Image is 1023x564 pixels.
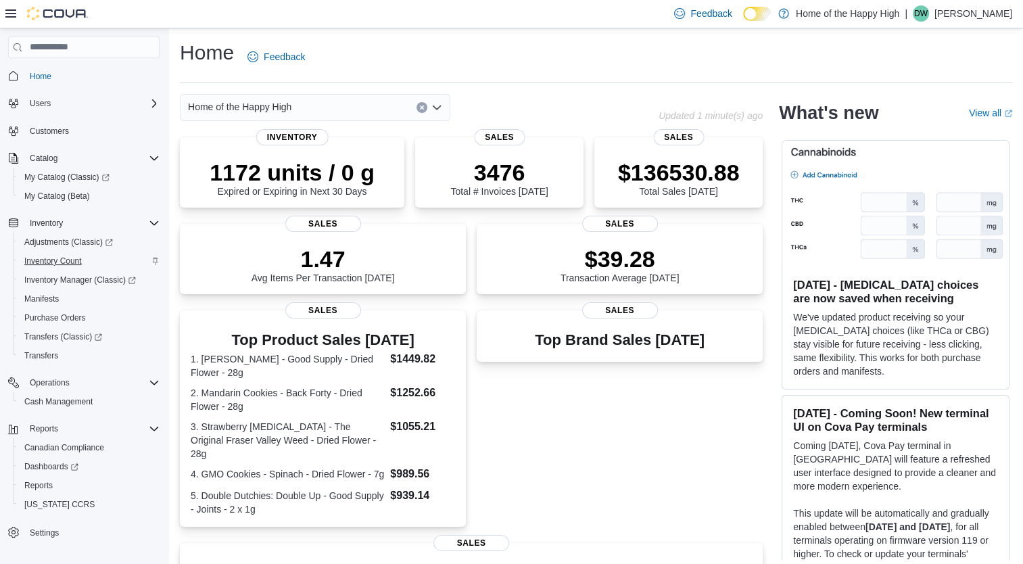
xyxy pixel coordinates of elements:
a: Canadian Compliance [19,440,110,456]
button: Transfers [14,346,165,365]
button: Clear input [417,102,427,113]
h1: Home [180,39,234,66]
button: Catalog [3,149,165,168]
p: 1172 units / 0 g [210,159,375,186]
span: Users [30,98,51,109]
a: Transfers (Classic) [19,329,108,345]
button: [US_STATE] CCRS [14,495,165,514]
a: Inventory Manager (Classic) [14,271,165,289]
span: Reports [19,477,160,494]
span: Reports [30,423,58,434]
span: Inventory [30,218,63,229]
span: My Catalog (Beta) [24,191,90,202]
h2: What's new [779,102,878,124]
a: Dashboards [14,457,165,476]
input: Dark Mode [743,7,771,21]
dt: 3. Strawberry [MEDICAL_DATA] - The Original Fraser Valley Weed - Dried Flower - 28g [191,420,385,461]
h3: [DATE] - Coming Soon! New terminal UI on Cova Pay terminals [793,406,998,433]
a: Adjustments (Classic) [14,233,165,252]
dd: $1055.21 [390,419,455,435]
div: Total # Invoices [DATE] [450,159,548,197]
span: My Catalog (Classic) [19,169,160,185]
a: Home [24,68,57,85]
span: Sales [433,535,509,551]
span: Sales [582,302,658,319]
a: Reports [19,477,58,494]
a: Transfers [19,348,64,364]
button: Inventory [3,214,165,233]
span: Reports [24,480,53,491]
span: Customers [24,122,160,139]
button: Home [3,66,165,86]
span: Settings [24,523,160,540]
span: Dashboards [24,461,78,472]
span: Cash Management [19,394,160,410]
a: Transfers (Classic) [14,327,165,346]
span: Sales [653,129,704,145]
p: | [905,5,907,22]
span: Purchase Orders [24,312,86,323]
span: Adjustments (Classic) [24,237,113,248]
span: Washington CCRS [19,496,160,513]
p: Updated 1 minute(s) ago [659,110,763,121]
span: Home of the Happy High [188,99,291,115]
strong: [DATE] and [DATE] [865,521,950,532]
button: Inventory Count [14,252,165,271]
p: $39.28 [561,245,680,273]
span: Home [24,68,160,85]
span: Canadian Compliance [24,442,104,453]
p: Home of the Happy High [796,5,899,22]
span: Feedback [264,50,305,64]
a: Settings [24,525,64,541]
span: My Catalog (Classic) [24,172,110,183]
p: 1.47 [252,245,395,273]
a: Inventory Count [19,253,87,269]
button: Operations [24,375,75,391]
span: Transfers [19,348,160,364]
span: Cash Management [24,396,93,407]
span: Purchase Orders [19,310,160,326]
p: We've updated product receiving so your [MEDICAL_DATA] choices (like THCa or CBG) stay visible fo... [793,310,998,378]
span: DW [914,5,928,22]
span: Sales [285,216,361,232]
dt: 5. Double Dutchies: Double Up - Good Supply - Joints - 2 x 1g [191,489,385,516]
span: My Catalog (Beta) [19,188,160,204]
a: Cash Management [19,394,98,410]
p: [PERSON_NAME] [934,5,1012,22]
dd: $989.56 [390,466,455,482]
span: Sales [285,302,361,319]
a: My Catalog (Classic) [19,169,115,185]
h3: Top Brand Sales [DATE] [535,332,705,348]
button: Users [24,95,56,112]
span: Dashboards [19,459,160,475]
button: Reports [14,476,165,495]
span: Settings [30,527,59,538]
span: Manifests [24,293,59,304]
button: Canadian Compliance [14,438,165,457]
span: Customers [30,126,69,137]
a: [US_STATE] CCRS [19,496,100,513]
span: Transfers (Classic) [19,329,160,345]
a: Manifests [19,291,64,307]
svg: External link [1004,110,1012,118]
nav: Complex example [8,61,160,563]
dt: 4. GMO Cookies - Spinach - Dried Flower - 7g [191,467,385,481]
button: Operations [3,373,165,392]
dd: $1449.82 [390,351,455,367]
span: Operations [24,375,160,391]
p: 3476 [450,159,548,186]
button: Catalog [24,150,63,166]
img: Cova [27,7,88,20]
span: Feedback [690,7,732,20]
span: Transfers [24,350,58,361]
a: My Catalog (Classic) [14,168,165,187]
span: Sales [474,129,525,145]
h3: [DATE] - [MEDICAL_DATA] choices are now saved when receiving [793,278,998,305]
a: My Catalog (Beta) [19,188,95,204]
p: Coming [DATE], Cova Pay terminal in [GEOGRAPHIC_DATA] will feature a refreshed user interface des... [793,439,998,493]
span: Catalog [24,150,160,166]
button: Open list of options [431,102,442,113]
dt: 1. [PERSON_NAME] - Good Supply - Dried Flower - 28g [191,352,385,379]
span: Users [24,95,160,112]
button: Purchase Orders [14,308,165,327]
